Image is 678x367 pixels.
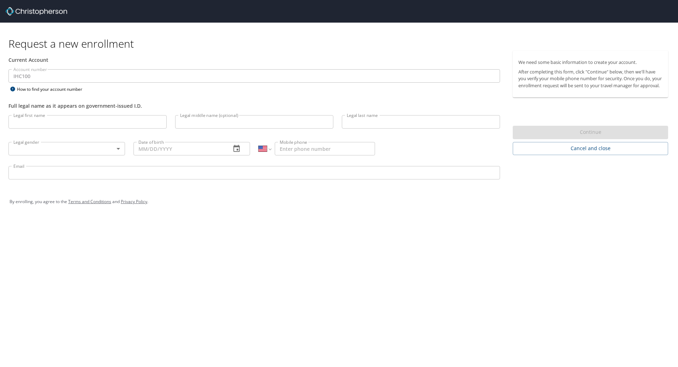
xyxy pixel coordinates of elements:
[518,69,662,89] p: After completing this form, click "Continue" below, then we'll have you verify your mobile phone ...
[8,142,125,155] div: ​
[513,142,668,155] button: Cancel and close
[8,102,500,109] div: Full legal name as it appears on government-issued I.D.
[518,144,662,153] span: Cancel and close
[121,199,147,205] a: Privacy Policy
[8,37,674,51] h1: Request a new enrollment
[518,59,662,66] p: We need some basic information to create your account.
[68,199,111,205] a: Terms and Conditions
[6,7,67,16] img: cbt logo
[275,142,375,155] input: Enter phone number
[10,193,668,211] div: By enrolling, you agree to the and .
[133,142,225,155] input: MM/DD/YYYY
[8,85,97,94] div: How to find your account number
[8,56,500,64] div: Current Account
